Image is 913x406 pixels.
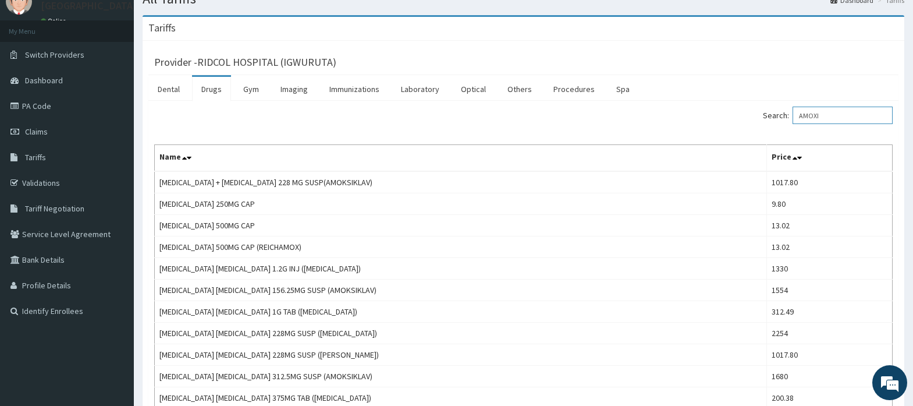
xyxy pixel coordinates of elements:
[392,77,449,101] a: Laboratory
[234,77,268,101] a: Gym
[155,280,767,301] td: [MEDICAL_DATA] [MEDICAL_DATA] 156.25MG SUSP (AMOKSIKLAV)
[766,323,892,344] td: 2254
[155,301,767,323] td: [MEDICAL_DATA] [MEDICAL_DATA] 1G TAB ([MEDICAL_DATA])
[766,280,892,301] td: 1554
[766,193,892,215] td: 9.80
[148,23,176,33] h3: Tariffs
[498,77,541,101] a: Others
[61,65,196,80] div: Chat with us now
[766,171,892,193] td: 1017.80
[148,77,189,101] a: Dental
[607,77,639,101] a: Spa
[155,236,767,258] td: [MEDICAL_DATA] 500MG CAP (REICHAMOX)
[763,107,893,124] label: Search:
[41,17,69,25] a: Online
[452,77,495,101] a: Optical
[155,366,767,387] td: [MEDICAL_DATA] [MEDICAL_DATA] 312.5MG SUSP (AMOKSIKLAV)
[155,193,767,215] td: [MEDICAL_DATA] 250MG CAP
[154,57,336,68] h3: Provider - RIDCOL HOSPITAL (IGWURUTA)
[766,366,892,387] td: 1680
[793,107,893,124] input: Search:
[766,301,892,323] td: 312.49
[25,75,63,86] span: Dashboard
[6,277,222,317] textarea: Type your message and hit 'Enter'
[766,344,892,366] td: 1017.80
[766,258,892,280] td: 1330
[155,171,767,193] td: [MEDICAL_DATA] + [MEDICAL_DATA] 228 MG SUSP(AMOKSIKLAV)
[25,50,84,60] span: Switch Providers
[25,152,46,163] span: Tariffs
[68,126,161,243] span: We're online!
[191,6,219,34] div: Minimize live chat window
[766,236,892,258] td: 13.02
[41,1,137,11] p: [GEOGRAPHIC_DATA]
[155,344,767,366] td: [MEDICAL_DATA] [MEDICAL_DATA] 228MG SUSP ([PERSON_NAME])
[155,145,767,172] th: Name
[155,215,767,236] td: [MEDICAL_DATA] 500MG CAP
[25,126,48,137] span: Claims
[271,77,317,101] a: Imaging
[766,145,892,172] th: Price
[155,258,767,280] td: [MEDICAL_DATA] [MEDICAL_DATA] 1.2G INJ ([MEDICAL_DATA])
[22,58,47,87] img: d_794563401_company_1708531726252_794563401
[766,215,892,236] td: 13.02
[320,77,389,101] a: Immunizations
[155,323,767,344] td: [MEDICAL_DATA] [MEDICAL_DATA] 228MG SUSP ([MEDICAL_DATA])
[25,203,84,214] span: Tariff Negotiation
[192,77,231,101] a: Drugs
[544,77,604,101] a: Procedures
